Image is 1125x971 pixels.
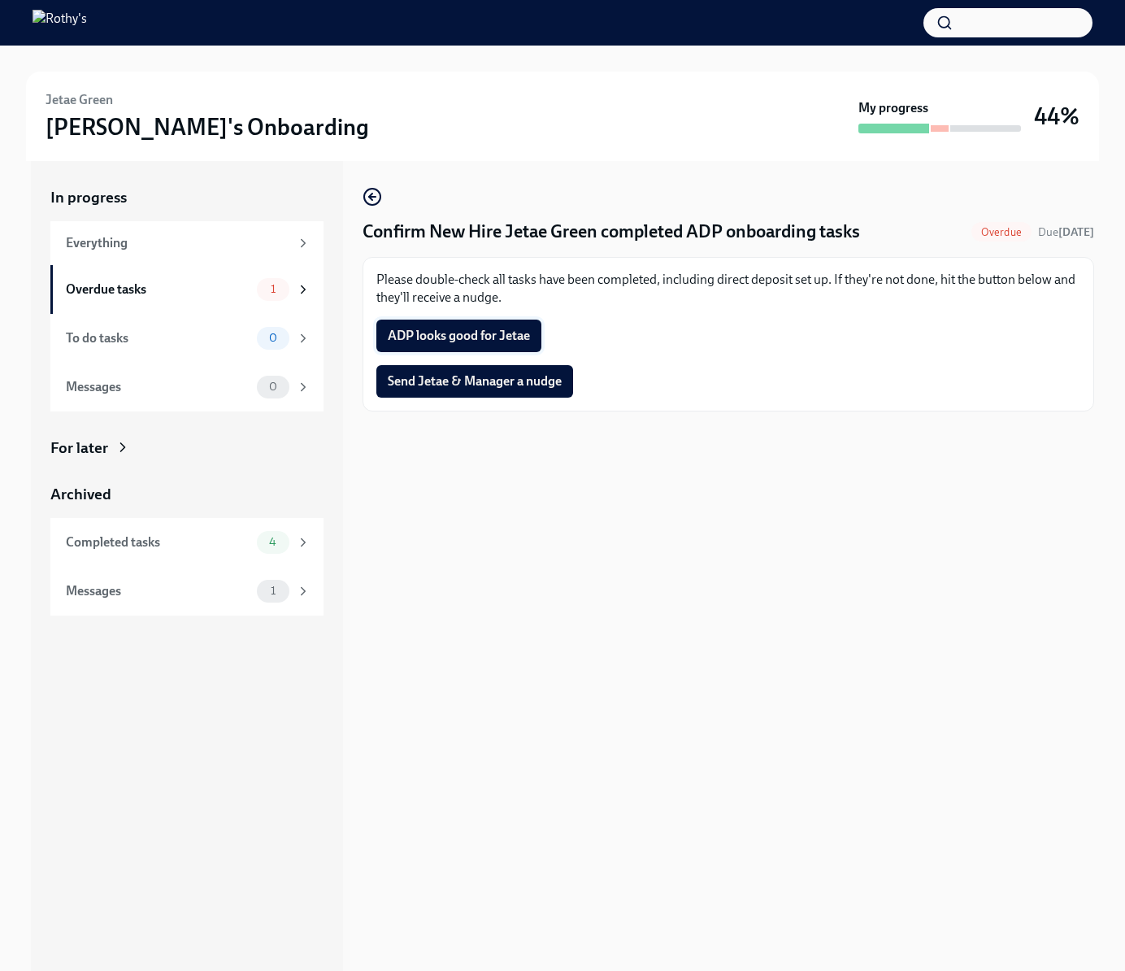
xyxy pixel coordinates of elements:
a: For later [50,438,324,459]
button: ADP looks good for Jetae [376,320,541,352]
h3: [PERSON_NAME]'s Onboarding [46,112,369,142]
span: September 9th, 2025 09:00 [1038,224,1094,240]
h6: Jetae Green [46,91,113,109]
button: Send Jetae & Manager a nudge [376,365,573,398]
span: Overdue [971,226,1032,238]
a: In progress [50,187,324,208]
span: 4 [259,536,286,548]
a: Completed tasks4 [50,518,324,567]
div: Messages [66,378,250,396]
div: Completed tasks [66,533,250,551]
span: 0 [259,332,287,344]
div: Messages [66,582,250,600]
span: 0 [259,381,287,393]
span: Send Jetae & Manager a nudge [388,373,562,390]
div: Everything [66,234,289,252]
a: Messages1 [50,567,324,616]
span: Due [1038,225,1094,239]
a: Overdue tasks1 [50,265,324,314]
a: Archived [50,484,324,505]
a: Messages0 [50,363,324,411]
div: For later [50,438,108,459]
div: Overdue tasks [66,281,250,298]
a: Everything [50,221,324,265]
span: ADP looks good for Jetae [388,328,530,344]
div: To do tasks [66,329,250,347]
strong: My progress [858,99,928,117]
a: To do tasks0 [50,314,324,363]
p: Please double-check all tasks have been completed, including direct deposit set up. If they're no... [376,271,1080,307]
strong: [DATE] [1058,225,1094,239]
h4: Confirm New Hire Jetae Green completed ADP onboarding tasks [363,220,860,244]
span: 1 [261,283,285,295]
img: Rothy's [33,10,87,36]
h3: 44% [1034,102,1079,131]
span: 1 [261,585,285,597]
